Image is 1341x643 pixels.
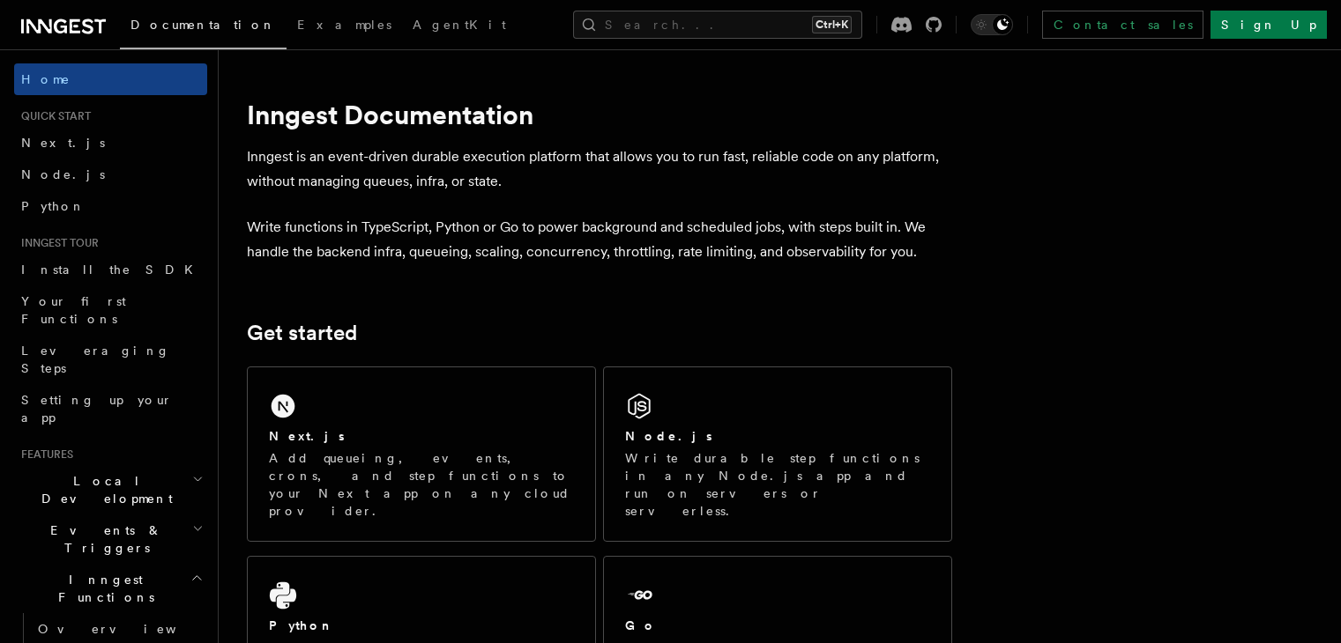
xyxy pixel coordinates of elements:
[14,335,207,384] a: Leveraging Steps
[120,5,287,49] a: Documentation
[21,262,204,277] span: Install the SDK
[297,18,391,32] span: Examples
[21,70,71,88] span: Home
[14,472,192,507] span: Local Development
[14,285,207,335] a: Your first Functions
[413,18,506,32] span: AgentKit
[625,427,712,445] h2: Node.js
[287,5,402,48] a: Examples
[21,199,86,213] span: Python
[21,167,105,181] span: Node.js
[21,393,173,425] span: Setting up your app
[14,447,73,462] span: Features
[21,136,105,150] span: Next.js
[247,99,952,130] h1: Inngest Documentation
[971,14,1013,35] button: Toggle dark mode
[130,18,276,32] span: Documentation
[14,514,207,564] button: Events & Triggers
[269,449,574,520] p: Add queueing, events, crons, and step functions to your Next app on any cloud provider.
[269,427,345,445] h2: Next.js
[14,63,207,95] a: Home
[247,321,357,345] a: Get started
[14,521,192,557] span: Events & Triggers
[402,5,517,48] a: AgentKit
[247,215,952,264] p: Write functions in TypeScript, Python or Go to power background and scheduled jobs, with steps bu...
[1211,11,1327,39] a: Sign Up
[14,571,190,606] span: Inngest Functions
[14,564,207,613] button: Inngest Functions
[247,144,952,194] p: Inngest is an event-driven durable execution platform that allows you to run fast, reliable code ...
[573,11,862,39] button: Search...Ctrl+K
[603,366,952,542] a: Node.jsWrite durable step functions in any Node.js app and run on servers or serverless.
[21,294,126,326] span: Your first Functions
[1042,11,1203,39] a: Contact sales
[14,159,207,190] a: Node.js
[14,127,207,159] a: Next.js
[14,190,207,222] a: Python
[14,254,207,285] a: Install the SDK
[247,366,596,542] a: Next.jsAdd queueing, events, crons, and step functions to your Next app on any cloud provider.
[625,449,930,520] p: Write durable step functions in any Node.js app and run on servers or serverless.
[14,236,99,250] span: Inngest tour
[812,16,852,33] kbd: Ctrl+K
[625,617,657,634] h2: Go
[14,109,91,123] span: Quick start
[38,622,220,636] span: Overview
[14,465,207,514] button: Local Development
[14,384,207,433] a: Setting up your app
[269,617,334,634] h2: Python
[21,344,170,375] span: Leveraging Steps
